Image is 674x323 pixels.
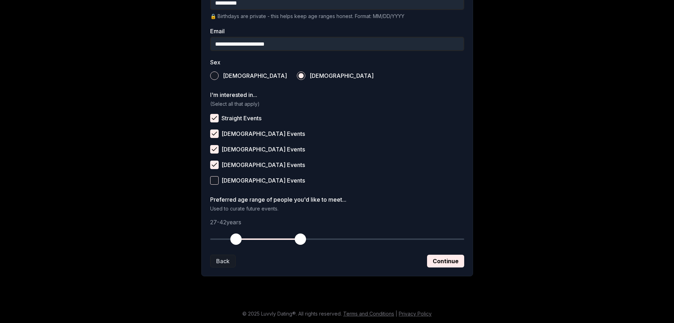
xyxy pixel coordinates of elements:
[210,205,464,212] p: Used to curate future events.
[221,115,261,121] span: Straight Events
[399,311,432,317] a: Privacy Policy
[427,255,464,267] button: Continue
[221,131,305,137] span: [DEMOGRAPHIC_DATA] Events
[210,28,464,34] label: Email
[221,162,305,168] span: [DEMOGRAPHIC_DATA] Events
[210,13,464,20] p: 🔒 Birthdays are private - this helps keep age ranges honest. Format: MM/DD/YYYY
[343,311,394,317] a: Terms and Conditions
[221,178,305,183] span: [DEMOGRAPHIC_DATA] Events
[210,197,464,202] label: Preferred age range of people you'd like to meet...
[210,100,464,108] p: (Select all that apply)
[210,145,219,154] button: [DEMOGRAPHIC_DATA] Events
[210,71,219,80] button: [DEMOGRAPHIC_DATA]
[210,114,219,122] button: Straight Events
[210,161,219,169] button: [DEMOGRAPHIC_DATA] Events
[210,176,219,185] button: [DEMOGRAPHIC_DATA] Events
[210,129,219,138] button: [DEMOGRAPHIC_DATA] Events
[210,92,464,98] label: I'm interested in...
[223,73,287,79] span: [DEMOGRAPHIC_DATA]
[396,311,397,317] span: |
[210,59,464,65] label: Sex
[221,146,305,152] span: [DEMOGRAPHIC_DATA] Events
[310,73,374,79] span: [DEMOGRAPHIC_DATA]
[210,218,464,226] p: 27 - 42 years
[297,71,305,80] button: [DEMOGRAPHIC_DATA]
[210,255,236,267] button: Back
